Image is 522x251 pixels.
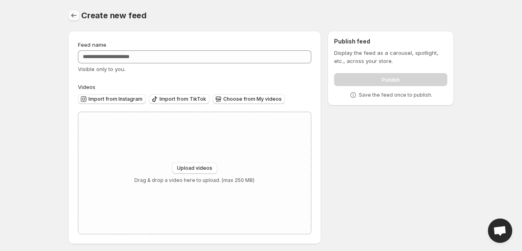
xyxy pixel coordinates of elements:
button: Import from TikTok [149,94,209,104]
button: Upload videos [172,162,217,174]
p: Display the feed as a carousel, spotlight, etc., across your store. [334,49,447,65]
h2: Publish feed [334,37,447,45]
button: Settings [68,10,80,21]
span: Videos [78,84,95,90]
p: Drag & drop a video here to upload. (max 250 MB) [134,177,255,184]
span: Choose from My videos [223,96,282,102]
button: Choose from My videos [213,94,285,104]
span: Import from TikTok [160,96,206,102]
span: Create new feed [81,11,147,20]
a: Open chat [488,219,512,243]
span: Upload videos [177,165,212,171]
p: Save the feed once to publish. [359,92,432,98]
span: Visible only to you. [78,66,125,72]
span: Import from Instagram [88,96,142,102]
button: Import from Instagram [78,94,146,104]
span: Feed name [78,41,106,48]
